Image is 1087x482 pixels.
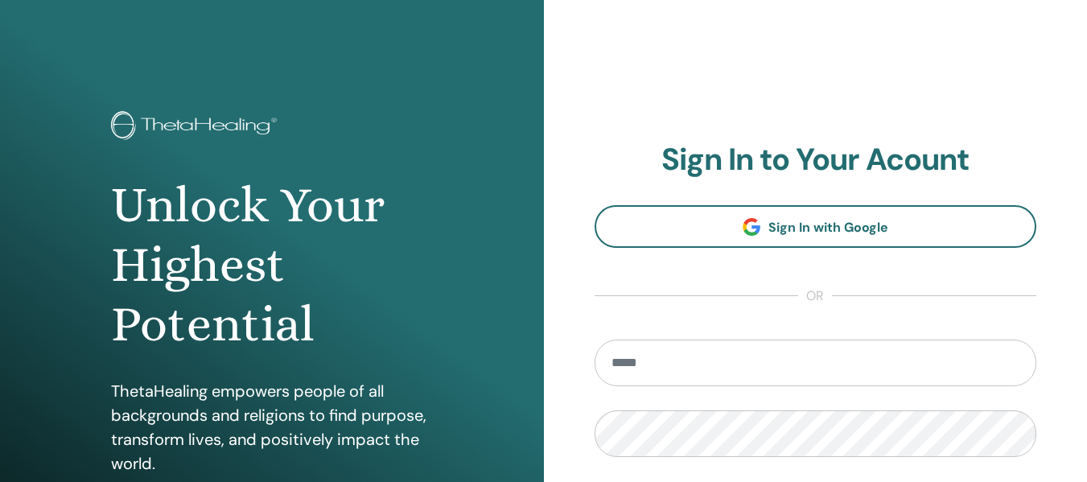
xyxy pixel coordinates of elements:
span: Sign In with Google [768,219,888,236]
p: ThetaHealing empowers people of all backgrounds and religions to find purpose, transform lives, a... [111,379,433,476]
span: or [798,286,832,306]
h2: Sign In to Your Acount [595,142,1037,179]
h1: Unlock Your Highest Potential [111,175,433,355]
a: Sign In with Google [595,205,1037,248]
